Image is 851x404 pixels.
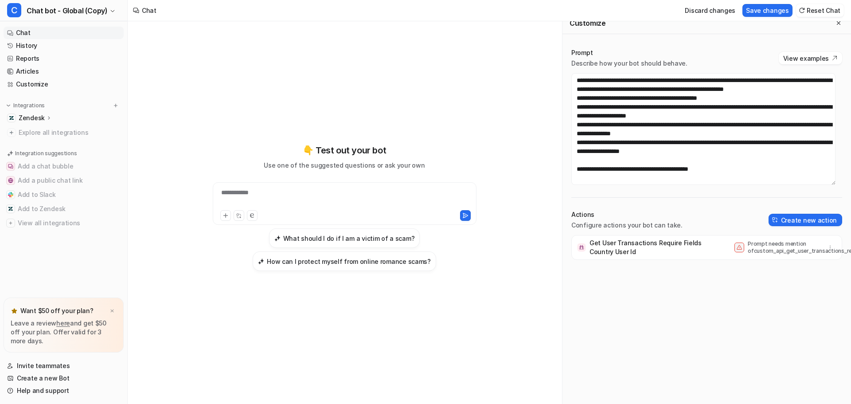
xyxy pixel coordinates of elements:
[681,4,739,17] button: Discard changes
[269,228,420,248] button: What should I do if I am a victim of a scam?What should I do if I am a victim of a scam?
[571,210,683,219] p: Actions
[19,114,45,122] p: Zendesk
[4,372,124,384] a: Create a new Bot
[4,384,124,397] a: Help and support
[748,240,819,255] p: Prompt needs mention of custom_api_get_user_transactions_require_fields__country_user_id
[11,307,18,314] img: star
[571,221,683,230] p: Configure actions your bot can take.
[9,115,14,121] img: Zendesk
[4,188,124,202] button: Add to SlackAdd to Slack
[4,27,124,39] a: Chat
[577,243,586,252] img: Get User Transactions Require Fields Country User Id icon
[4,360,124,372] a: Invite teammates
[109,308,115,314] img: x
[4,39,124,52] a: History
[772,217,778,223] img: create-action-icon.svg
[7,128,16,137] img: explore all integrations
[571,59,687,68] p: Describe how your bot should behave.
[8,192,13,197] img: Add to Slack
[11,319,117,345] p: Leave a review and get $50 off your plan. Offer valid for 3 more days.
[56,319,70,327] a: here
[264,161,425,170] p: Use one of the suggested questions or ask your own
[4,173,124,188] button: Add a public chat linkAdd a public chat link
[570,19,605,27] h2: Customize
[7,3,21,17] span: C
[283,234,415,243] h3: What should I do if I am a victim of a scam?
[258,258,264,265] img: How can I protect myself from online romance scams?
[20,306,94,315] p: Want $50 off your plan?
[833,18,844,28] button: Close flyout
[15,149,77,157] p: Integration suggestions
[113,102,119,109] img: menu_add.svg
[571,48,687,57] p: Prompt
[4,126,124,139] a: Explore all integrations
[8,178,13,183] img: Add a public chat link
[8,206,13,212] img: Add to Zendesk
[303,144,386,157] p: 👇 Test out your bot
[742,4,792,17] button: Save changes
[779,52,842,64] button: View examples
[13,102,45,109] p: Integrations
[267,257,431,266] h3: How can I protect myself from online romance scams?
[253,251,436,271] button: How can I protect myself from online romance scams?How can I protect myself from online romance s...
[4,65,124,78] a: Articles
[8,164,13,169] img: Add a chat bubble
[769,214,842,226] button: Create new action
[4,202,124,216] button: Add to ZendeskAdd to Zendesk
[799,7,805,14] img: reset
[8,220,13,226] img: View all integrations
[5,102,12,109] img: expand menu
[274,235,281,242] img: What should I do if I am a victim of a scam?
[19,126,120,140] span: Explore all integrations
[142,6,156,15] div: Chat
[796,4,844,17] button: Reset Chat
[27,4,107,17] span: Chat bot - Global (Copy)
[4,101,47,110] button: Integrations
[4,78,124,90] a: Customize
[4,52,124,65] a: Reports
[4,216,124,230] button: View all integrationsView all integrations
[589,239,713,256] p: Get User Transactions Require Fields Country User Id
[4,159,124,173] button: Add a chat bubbleAdd a chat bubble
